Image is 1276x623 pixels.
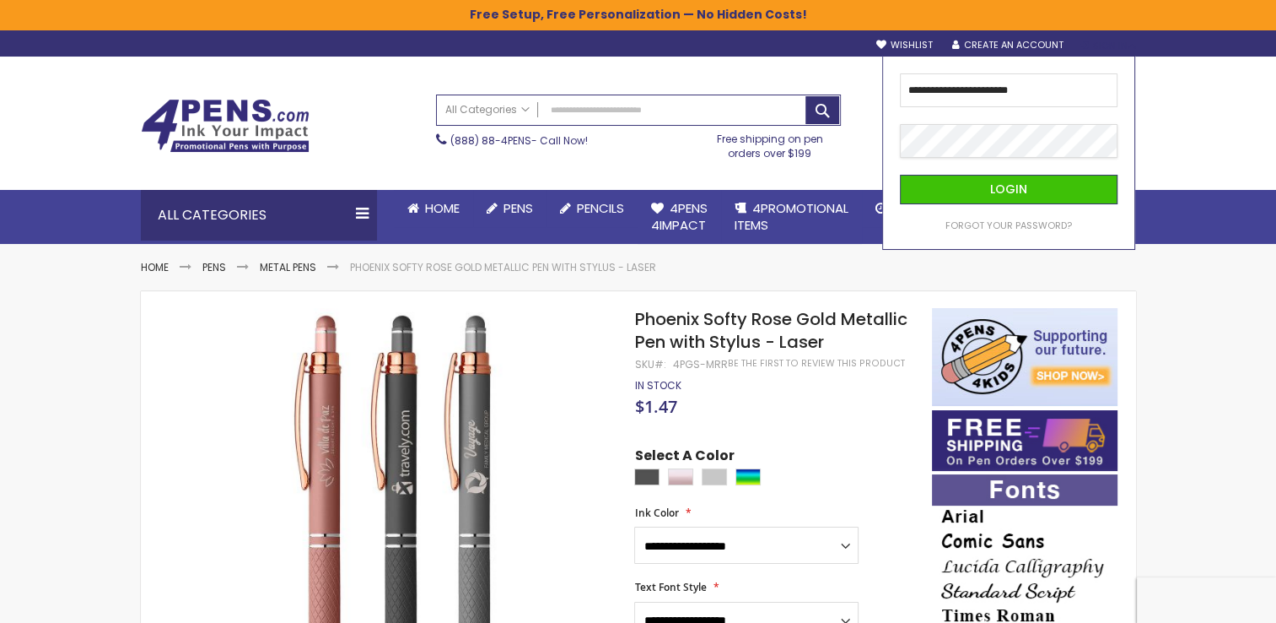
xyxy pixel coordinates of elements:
[1137,577,1276,623] iframe: Google Customer Reviews
[425,199,460,217] span: Home
[577,199,624,217] span: Pencils
[862,190,938,227] a: Rush
[450,133,588,148] span: - Call Now!
[945,219,1072,232] span: Forgot Your Password?
[634,378,681,393] span: In stock
[668,469,693,485] div: Rose Gold
[634,395,676,418] span: $1.47
[721,190,862,245] a: 4PROMOTIONALITEMS
[945,219,1072,232] a: Forgot Your Password?
[634,357,665,371] strong: SKU
[699,126,841,160] div: Free shipping on pen orders over $199
[445,103,530,116] span: All Categories
[990,181,1027,198] span: Login
[450,133,531,148] a: (888) 88-4PENS
[651,199,708,234] span: 4Pens 4impact
[473,190,546,227] a: Pens
[1079,40,1135,52] div: Sign In
[141,99,310,153] img: 4Pens Custom Pens and Promotional Products
[141,190,377,241] div: All Categories
[951,39,1063,51] a: Create an Account
[875,39,932,51] a: Wishlist
[672,358,727,371] div: 4PGS-MRR
[634,580,706,594] span: Text Font Style
[727,357,904,370] a: Be the first to review this product
[546,190,638,227] a: Pencils
[260,260,316,274] a: Metal Pens
[634,379,681,393] div: Availability
[735,199,848,234] span: 4PROMOTIONAL ITEMS
[634,506,678,520] span: Ink Color
[932,308,1117,406] img: 4pens 4 kids
[437,95,538,123] a: All Categories
[702,469,727,485] div: Silver
[735,469,761,485] div: Assorted
[350,261,656,274] li: Phoenix Softy Rose Gold Metallic Pen with Stylus - Laser
[634,307,907,354] span: Phoenix Softy Rose Gold Metallic Pen with Stylus - Laser
[932,410,1117,471] img: Free shipping on orders over $199
[634,447,734,469] span: Select A Color
[900,175,1117,204] button: Login
[394,190,473,227] a: Home
[503,199,533,217] span: Pens
[638,190,721,245] a: 4Pens4impact
[202,260,226,274] a: Pens
[141,260,169,274] a: Home
[634,469,660,485] div: Gunmetal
